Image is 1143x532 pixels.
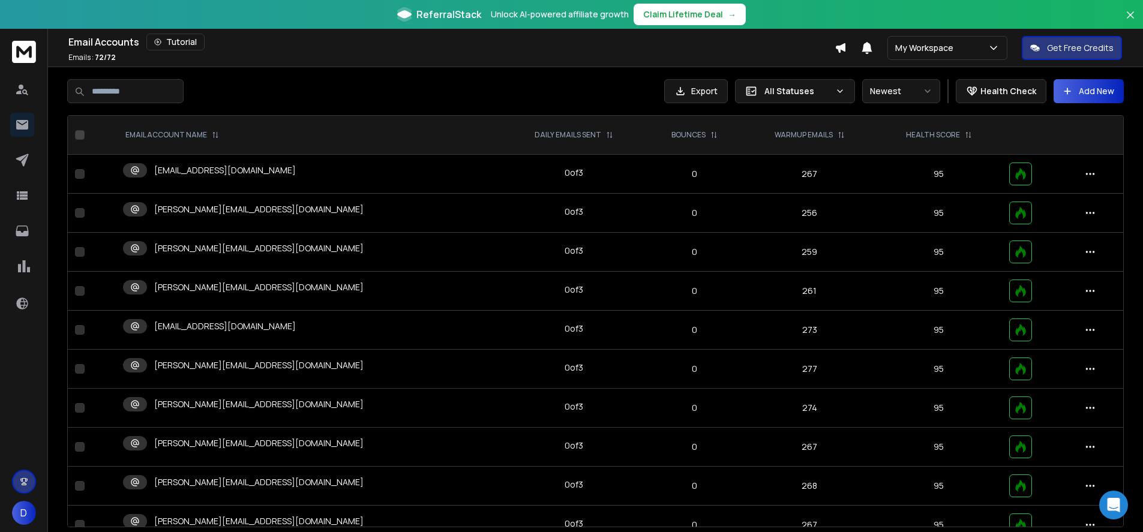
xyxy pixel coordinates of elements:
[565,362,583,374] div: 0 of 3
[876,311,1003,350] td: 95
[653,285,736,297] p: 0
[565,245,583,257] div: 0 of 3
[653,441,736,453] p: 0
[154,242,364,254] p: [PERSON_NAME][EMAIL_ADDRESS][DOMAIN_NAME]
[653,519,736,531] p: 0
[634,4,746,25] button: Claim Lifetime Deal→
[743,350,876,389] td: 277
[154,515,364,527] p: [PERSON_NAME][EMAIL_ADDRESS][DOMAIN_NAME]
[416,7,481,22] span: ReferralStack
[743,428,876,467] td: 267
[876,428,1003,467] td: 95
[1099,491,1128,519] div: Open Intercom Messenger
[728,8,736,20] span: →
[12,501,36,525] button: D
[154,281,364,293] p: [PERSON_NAME][EMAIL_ADDRESS][DOMAIN_NAME]
[491,8,629,20] p: Unlock AI-powered affiliate growth
[565,167,583,179] div: 0 of 3
[95,52,116,62] span: 72 / 72
[565,323,583,335] div: 0 of 3
[653,363,736,375] p: 0
[876,389,1003,428] td: 95
[876,467,1003,506] td: 95
[743,467,876,506] td: 268
[154,359,364,371] p: [PERSON_NAME][EMAIL_ADDRESS][DOMAIN_NAME]
[154,320,296,332] p: [EMAIL_ADDRESS][DOMAIN_NAME]
[664,79,728,103] button: Export
[125,130,219,140] div: EMAIL ACCOUNT NAME
[565,284,583,296] div: 0 of 3
[535,130,601,140] p: DAILY EMAILS SENT
[154,437,364,449] p: [PERSON_NAME][EMAIL_ADDRESS][DOMAIN_NAME]
[876,194,1003,233] td: 95
[743,155,876,194] td: 267
[154,398,364,410] p: [PERSON_NAME][EMAIL_ADDRESS][DOMAIN_NAME]
[565,206,583,218] div: 0 of 3
[565,518,583,530] div: 0 of 3
[876,350,1003,389] td: 95
[764,85,830,97] p: All Statuses
[565,440,583,452] div: 0 of 3
[653,324,736,336] p: 0
[653,480,736,492] p: 0
[653,402,736,414] p: 0
[876,233,1003,272] td: 95
[1022,36,1122,60] button: Get Free Credits
[68,34,835,50] div: Email Accounts
[743,311,876,350] td: 273
[653,207,736,219] p: 0
[653,246,736,258] p: 0
[743,194,876,233] td: 256
[895,42,958,54] p: My Workspace
[154,164,296,176] p: [EMAIL_ADDRESS][DOMAIN_NAME]
[1054,79,1124,103] button: Add New
[1123,7,1138,36] button: Close banner
[653,168,736,180] p: 0
[154,203,364,215] p: [PERSON_NAME][EMAIL_ADDRESS][DOMAIN_NAME]
[906,130,960,140] p: HEALTH SCORE
[743,233,876,272] td: 259
[743,272,876,311] td: 261
[980,85,1036,97] p: Health Check
[862,79,940,103] button: Newest
[775,130,833,140] p: WARMUP EMAILS
[146,34,205,50] button: Tutorial
[1047,42,1114,54] p: Get Free Credits
[565,479,583,491] div: 0 of 3
[154,476,364,488] p: [PERSON_NAME][EMAIL_ADDRESS][DOMAIN_NAME]
[876,272,1003,311] td: 95
[565,401,583,413] div: 0 of 3
[876,155,1003,194] td: 95
[68,53,116,62] p: Emails :
[956,79,1046,103] button: Health Check
[743,389,876,428] td: 274
[671,130,706,140] p: BOUNCES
